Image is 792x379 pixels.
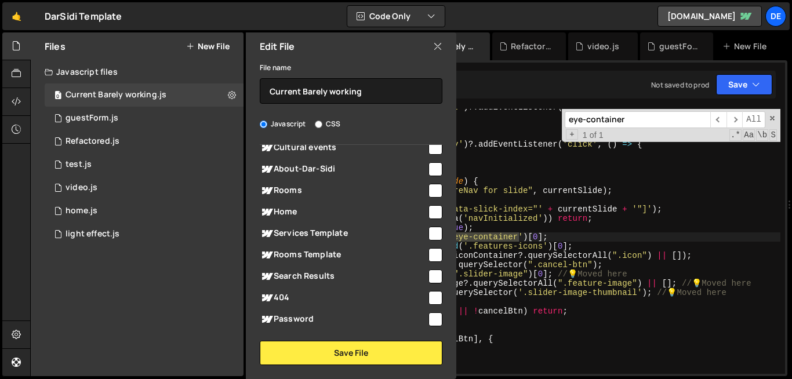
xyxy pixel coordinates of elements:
span: Services Template [260,227,427,240]
div: New File [722,41,771,52]
span: Cultural events [260,141,427,155]
div: Not saved to prod [651,80,709,90]
div: 15943/43383.js [45,223,244,246]
span: ​ [726,111,743,128]
span: 0 [55,92,61,101]
span: Search In Selection [769,129,777,141]
span: Search Results [260,269,427,283]
span: CaseSensitive Search [743,129,755,141]
span: 1 of 1 [578,130,608,140]
div: Refactored.js [45,130,244,153]
span: Whole Word Search [756,129,768,141]
div: guestForm.js [659,41,699,52]
span: Rooms [260,184,427,198]
span: ​ [710,111,726,128]
h2: Edit File [260,40,295,53]
button: New File [186,42,230,51]
div: 15943/43581.js [45,176,244,199]
input: Name [260,78,442,104]
div: DarSidi Template [45,9,122,23]
div: light effect.js [66,229,119,239]
button: Save File [260,341,442,365]
div: Refactored.js [511,41,552,52]
span: Toggle Replace mode [566,129,578,140]
label: File name [260,62,291,74]
a: [DOMAIN_NAME] [657,6,762,27]
span: About-Dar-Sidi [260,162,427,176]
div: 15943/42886.js [45,199,244,223]
span: Alt-Enter [742,111,765,128]
div: 15943/43402.js [45,83,244,107]
span: Rooms Template [260,248,427,262]
div: guestForm.js [66,113,118,123]
span: RegExp Search [729,129,742,141]
label: CSS [315,118,340,130]
div: home.js [66,206,97,216]
div: Current Barely working.js [66,90,166,100]
button: Code Only [347,6,445,27]
a: 🤙 [2,2,31,30]
input: Javascript [260,121,267,128]
div: video.js [66,183,97,193]
div: video.js [587,41,619,52]
h2: Files [45,40,66,53]
span: Home [260,205,427,219]
div: test.js [66,159,92,170]
span: Password [260,312,427,326]
input: Search for [565,111,710,128]
div: Javascript files [31,60,244,83]
div: 15943/43519.js [45,107,244,130]
div: Refactored.js [66,136,119,147]
input: CSS [315,121,322,128]
a: De [765,6,786,27]
div: 15943/43396.js [45,153,244,176]
span: 404 [260,291,427,305]
label: Javascript [260,118,306,130]
button: Save [716,74,772,95]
